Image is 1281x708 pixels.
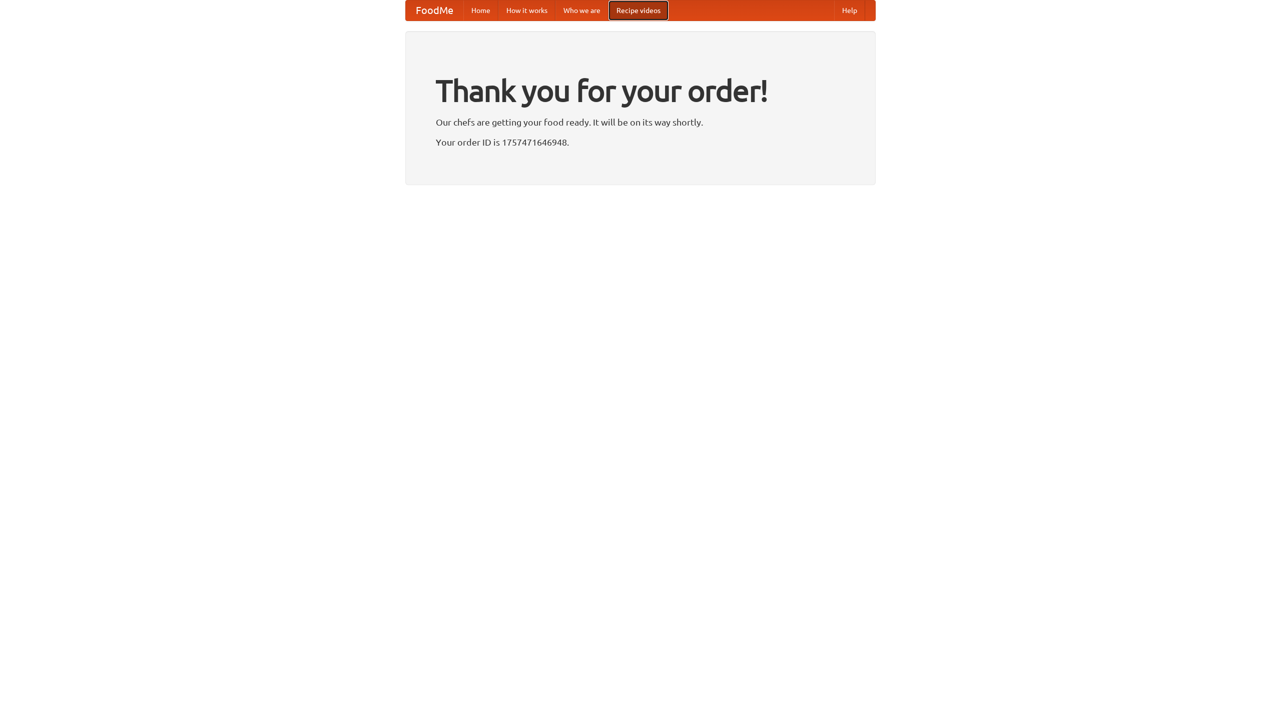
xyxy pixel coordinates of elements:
a: Recipe videos [608,1,669,21]
a: Who we are [555,1,608,21]
a: How it works [498,1,555,21]
a: FoodMe [406,1,463,21]
a: Home [463,1,498,21]
h1: Thank you for your order! [436,67,845,115]
p: Our chefs are getting your food ready. It will be on its way shortly. [436,115,845,130]
p: Your order ID is 1757471646948. [436,135,845,150]
a: Help [834,1,865,21]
